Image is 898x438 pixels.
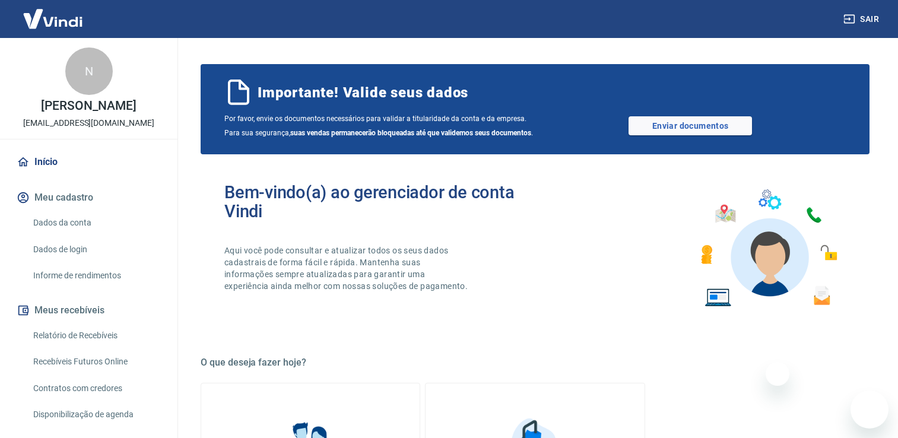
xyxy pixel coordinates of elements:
[28,402,163,427] a: Disponibilização de agenda
[224,245,470,292] p: Aqui você pode consultar e atualizar todos os seus dados cadastrais de forma fácil e rápida. Mant...
[23,117,154,129] p: [EMAIL_ADDRESS][DOMAIN_NAME]
[841,8,884,30] button: Sair
[28,264,163,288] a: Informe de rendimentos
[14,297,163,323] button: Meus recebíveis
[41,100,136,112] p: [PERSON_NAME]
[28,323,163,348] a: Relatório de Recebíveis
[28,376,163,401] a: Contratos com credores
[690,183,846,314] img: Imagem de um avatar masculino com diversos icones exemplificando as funcionalidades do gerenciado...
[28,237,163,262] a: Dados de login
[201,357,870,369] h5: O que deseja fazer hoje?
[28,350,163,374] a: Recebíveis Futuros Online
[851,391,889,429] iframe: Botão para abrir a janela de mensagens
[629,116,752,135] a: Enviar documentos
[14,1,91,37] img: Vindi
[224,112,535,140] span: Por favor, envie os documentos necessários para validar a titularidade da conta e da empresa. Par...
[258,83,468,102] span: Importante! Valide seus dados
[290,129,531,137] b: suas vendas permanecerão bloqueadas até que validemos seus documentos
[65,47,113,95] div: N
[14,149,163,175] a: Início
[28,211,163,235] a: Dados da conta
[766,362,789,386] iframe: Fechar mensagem
[14,185,163,211] button: Meu cadastro
[224,183,535,221] h2: Bem-vindo(a) ao gerenciador de conta Vindi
